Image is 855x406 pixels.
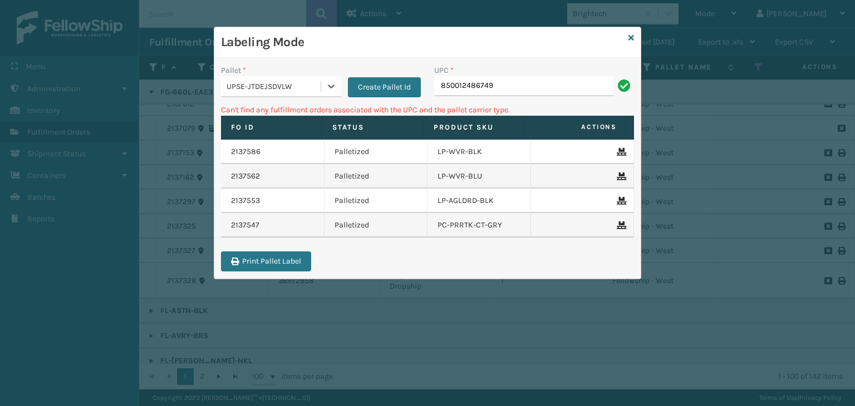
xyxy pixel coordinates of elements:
[325,213,428,237] td: Palletized
[617,221,623,229] i: Remove From Pallet
[221,251,311,271] button: Print Pallet Label
[221,34,624,51] h3: Labeling Mode
[231,146,261,157] a: 2137586
[227,81,322,92] div: UPSE-JTDEJSDVLW
[231,171,260,182] a: 2137562
[221,65,246,76] label: Pallet
[348,77,421,97] button: Create Pallet Id
[427,164,531,189] td: LP-WVR-BLU
[617,172,623,180] i: Remove From Pallet
[427,189,531,213] td: LP-AGLDRD-BLK
[427,213,531,237] td: PC-PRRTK-CT-GRY
[332,122,413,132] label: Status
[434,122,514,132] label: Product SKU
[325,189,428,213] td: Palletized
[434,65,454,76] label: UPC
[325,140,428,164] td: Palletized
[231,220,259,231] a: 2137547
[325,164,428,189] td: Palletized
[617,197,623,205] i: Remove From Pallet
[231,195,260,206] a: 2137553
[617,148,623,156] i: Remove From Pallet
[231,122,312,132] label: Fo Id
[427,140,531,164] td: LP-WVR-BLK
[221,104,634,116] p: Can't find any fulfillment orders associated with the UPC and the pallet carrier type.
[528,118,623,136] span: Actions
